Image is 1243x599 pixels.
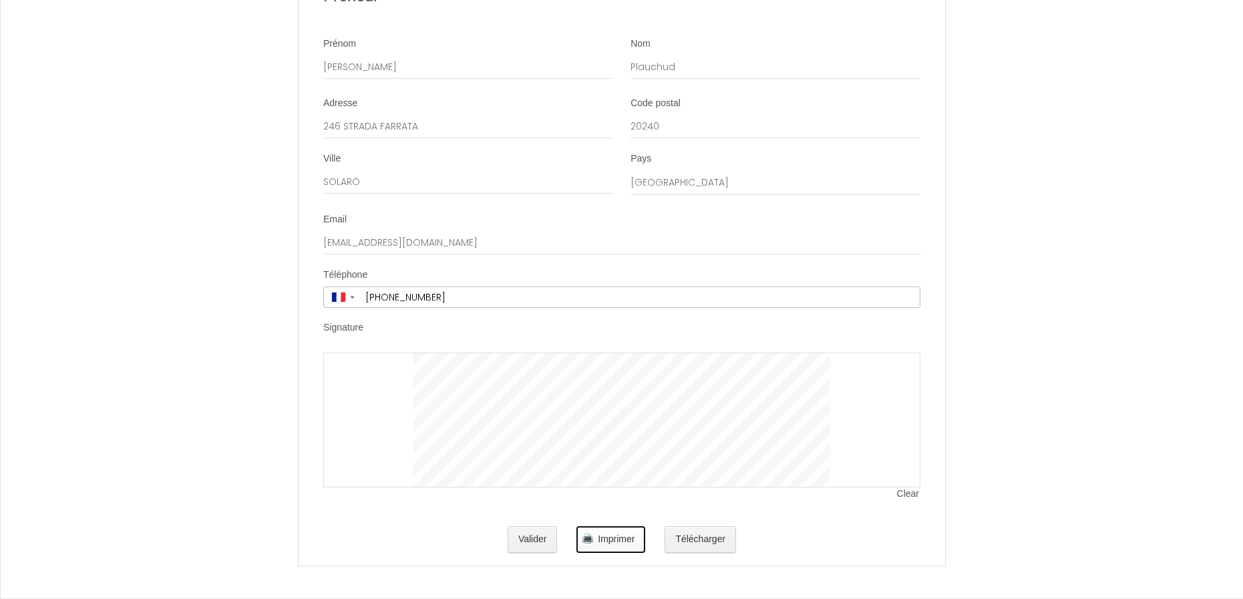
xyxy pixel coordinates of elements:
button: Télécharger [665,526,736,553]
label: Nom [631,37,651,51]
label: Ville [323,152,341,166]
button: Valider [508,526,558,553]
span: Imprimer [598,534,635,544]
img: printer.png [582,533,593,544]
button: Imprimer [576,526,645,553]
label: Code postal [631,97,681,110]
label: Téléphone [323,268,367,282]
label: Pays [631,152,651,166]
label: Signature [323,321,363,335]
span: Clear [897,487,920,501]
label: Adresse [323,97,357,110]
input: +33 6 12 34 56 78 [361,287,920,307]
label: Email [323,213,347,226]
span: ▼ [349,294,356,300]
label: Prénom [323,37,356,51]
